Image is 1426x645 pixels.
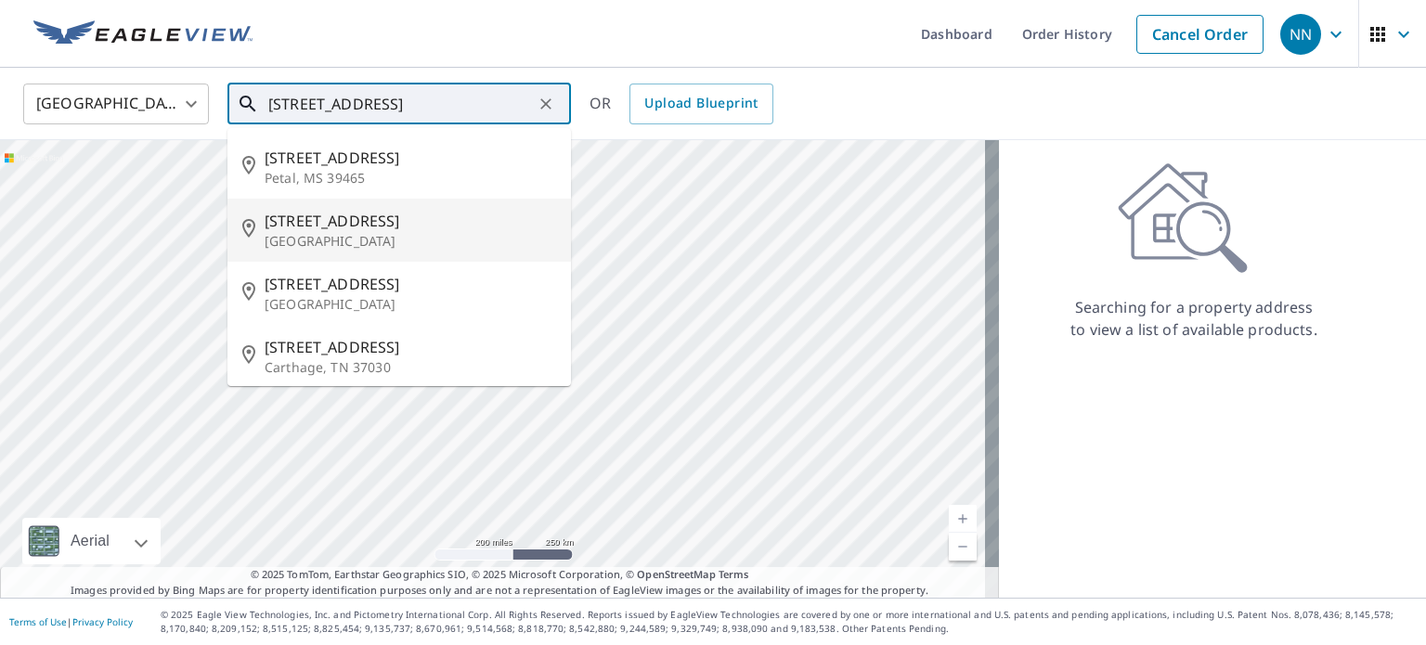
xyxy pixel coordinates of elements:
span: © 2025 TomTom, Earthstar Geographics SIO, © 2025 Microsoft Corporation, © [251,567,749,583]
a: Terms [719,567,749,581]
p: | [9,616,133,627]
a: Upload Blueprint [629,84,772,124]
p: [GEOGRAPHIC_DATA] [265,295,556,314]
a: Cancel Order [1136,15,1264,54]
p: Petal, MS 39465 [265,169,556,187]
a: Current Level 5, Zoom Out [949,533,977,561]
span: [STREET_ADDRESS] [265,273,556,295]
button: Clear [533,91,559,117]
a: Terms of Use [9,615,67,628]
span: Upload Blueprint [644,92,758,115]
p: © 2025 Eagle View Technologies, Inc. and Pictometry International Corp. All Rights Reserved. Repo... [161,608,1417,636]
span: [STREET_ADDRESS] [265,147,556,169]
p: Searching for a property address to view a list of available products. [1069,296,1318,341]
div: Aerial [65,518,115,564]
span: [STREET_ADDRESS] [265,336,556,358]
a: Current Level 5, Zoom In [949,505,977,533]
div: [GEOGRAPHIC_DATA] [23,78,209,130]
input: Search by address or latitude-longitude [268,78,533,130]
p: Carthage, TN 37030 [265,358,556,377]
p: [GEOGRAPHIC_DATA] [265,232,556,251]
a: Privacy Policy [72,615,133,628]
div: Aerial [22,518,161,564]
a: OpenStreetMap [637,567,715,581]
span: [STREET_ADDRESS] [265,210,556,232]
div: NN [1280,14,1321,55]
div: OR [590,84,773,124]
img: EV Logo [33,20,253,48]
